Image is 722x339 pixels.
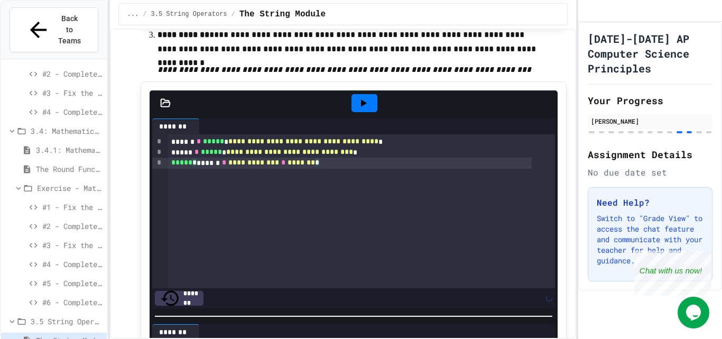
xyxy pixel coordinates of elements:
div: [PERSON_NAME] [591,116,709,126]
span: #4 - Complete the Code (Medium) [42,106,103,117]
h3: Need Help? [597,196,704,209]
span: #1 - Fix the Code (Easy) [42,201,103,213]
span: 3.5 String Operators [151,10,227,19]
span: #5 - Complete the Code (Hard) [42,278,103,289]
span: Exercise - Mathematical Operators [37,182,103,194]
button: Back to Teams [10,7,98,52]
span: #3 - Fix the Code (Medium) [42,87,103,98]
div: No due date set [588,166,712,179]
span: #6 - Complete the Code (Hard) [42,297,103,308]
span: #3 - Fix the Code (Medium) [42,240,103,251]
span: 3.4.1: Mathematical Operators [36,144,103,155]
span: 3.5 String Operators [31,316,103,327]
span: Back to Teams [57,13,82,47]
span: / [143,10,146,19]
h2: Your Progress [588,93,712,108]
span: The String Module [239,8,326,21]
h1: [DATE]-[DATE] AP Computer Science Principles [588,31,712,76]
span: / [232,10,235,19]
span: #2 - Complete the Code (Easy) [42,68,103,79]
h2: Assignment Details [588,147,712,162]
iframe: chat widget [678,297,711,328]
span: 3.4: Mathematical Operators [31,125,103,136]
span: #2 - Complete the Code (Easy) [42,221,103,232]
span: ... [127,10,139,19]
span: #4 - Complete the Code (Medium) [42,259,103,270]
span: The Round Function [36,163,103,175]
p: Switch to "Grade View" to access the chat feature and communicate with your teacher for help and ... [597,213,704,266]
iframe: chat widget [634,251,711,296]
